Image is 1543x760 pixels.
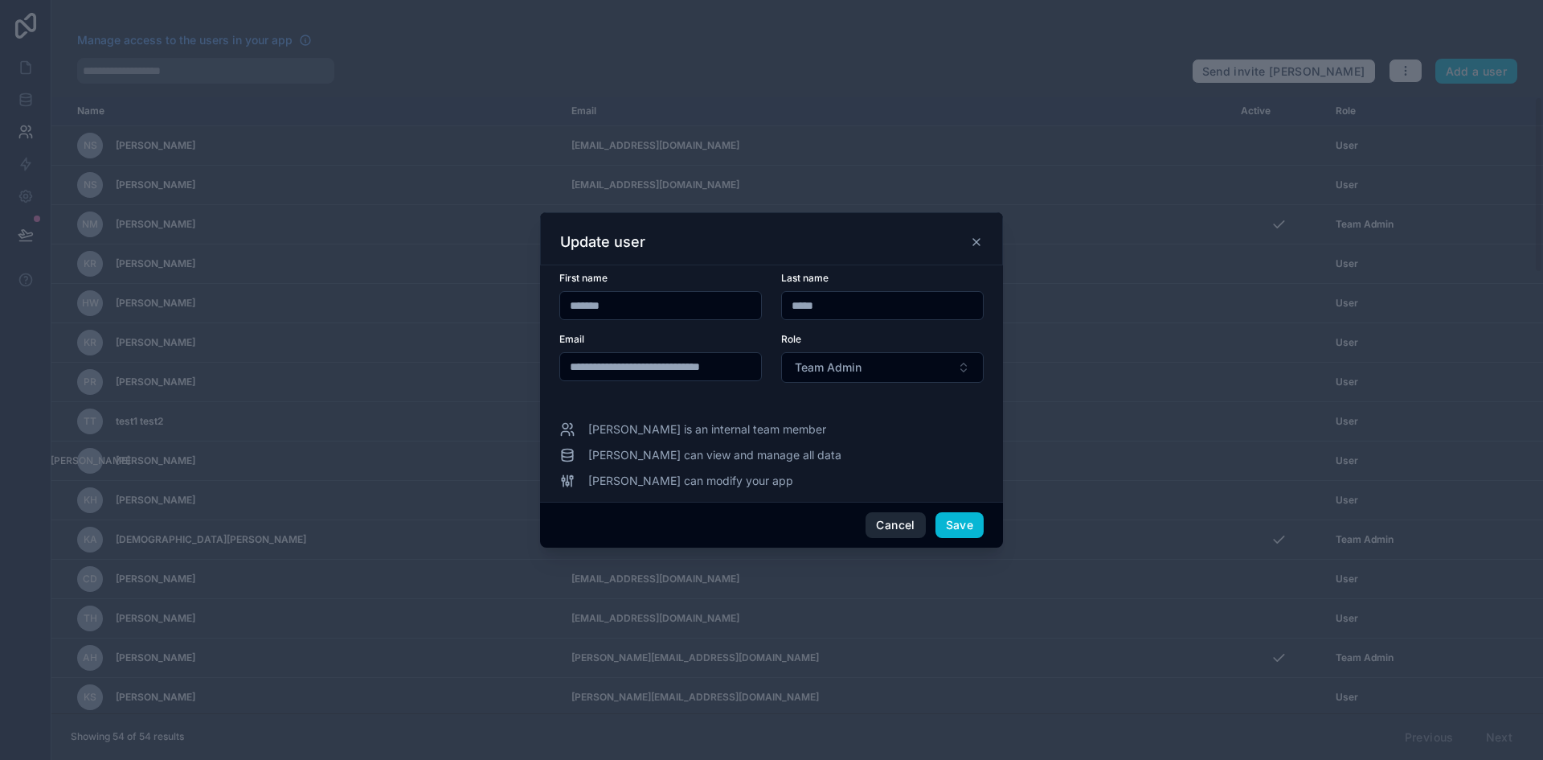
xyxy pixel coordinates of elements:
h3: Update user [560,232,645,252]
button: Select Button [781,352,984,383]
span: [PERSON_NAME] is an internal team member [588,421,826,438]
span: Email [559,333,584,345]
span: Role [781,333,801,345]
span: Team Admin [795,359,862,376]
span: [PERSON_NAME] can view and manage all data [588,447,841,463]
span: Last name [781,272,829,284]
span: First name [559,272,608,284]
button: Save [935,512,984,538]
button: Cancel [866,512,925,538]
span: [PERSON_NAME] can modify your app [588,473,793,489]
